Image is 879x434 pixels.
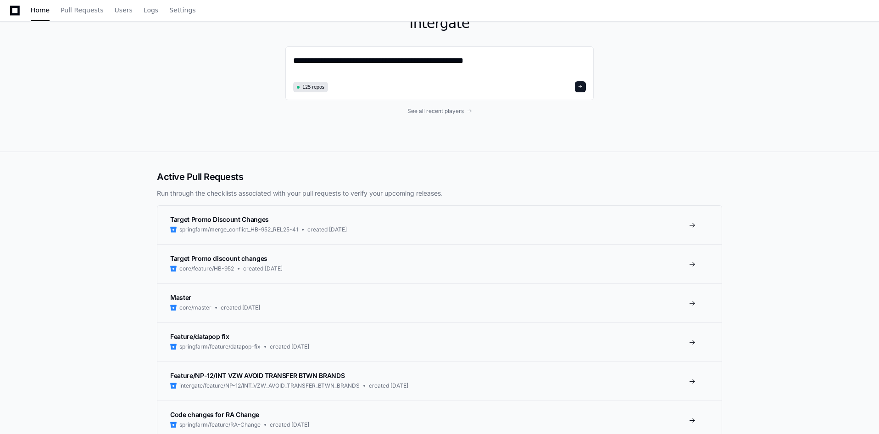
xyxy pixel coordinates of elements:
span: created [DATE] [221,304,260,311]
span: Pull Requests [61,7,103,13]
span: Code changes for RA Change [170,411,259,418]
span: core/feature/HB-952 [179,265,234,272]
a: See all recent players [285,107,594,115]
h1: Intergate [285,15,594,32]
span: Settings [169,7,195,13]
span: created [DATE] [243,265,283,272]
span: created [DATE] [307,226,347,233]
span: Home [31,7,50,13]
a: Mastercore/mastercreated [DATE] [157,283,722,322]
a: Feature/NP-12/INT VZW AVOID TRANSFER BTWN BRANDSintergate/feature/NP-12/INT_VZW_AVOID_TRANSFER_BT... [157,361,722,400]
span: Master [170,293,191,301]
span: core/master [179,304,211,311]
span: Feature/datapop fix [170,333,229,340]
h2: Active Pull Requests [157,170,722,183]
span: See all recent players [407,107,464,115]
span: springfarm/feature/datapop-fix [179,343,261,350]
p: Run through the checklists associated with your pull requests to verify your upcoming releases. [157,189,722,198]
span: Logs [144,7,158,13]
a: Target Promo discount changescore/feature/HB-952created [DATE] [157,244,722,283]
span: springfarm/feature/RA-Change [179,421,261,428]
span: created [DATE] [270,421,309,428]
span: created [DATE] [369,382,408,389]
span: Target Promo Discount Changes [170,215,269,223]
span: springfarm/merge_conflict_HB-952_REL25-41 [179,226,298,233]
span: Users [115,7,133,13]
span: 125 repos [302,84,324,90]
span: Target Promo discount changes [170,254,267,262]
a: Target Promo Discount Changesspringfarm/merge_conflict_HB-952_REL25-41created [DATE] [157,206,722,244]
span: created [DATE] [270,343,309,350]
span: Feature/NP-12/INT VZW AVOID TRANSFER BTWN BRANDS [170,372,345,379]
span: intergate/feature/NP-12/INT_VZW_AVOID_TRANSFER_BTWN_BRANDS [179,382,360,389]
a: Feature/datapop fixspringfarm/feature/datapop-fixcreated [DATE] [157,322,722,361]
